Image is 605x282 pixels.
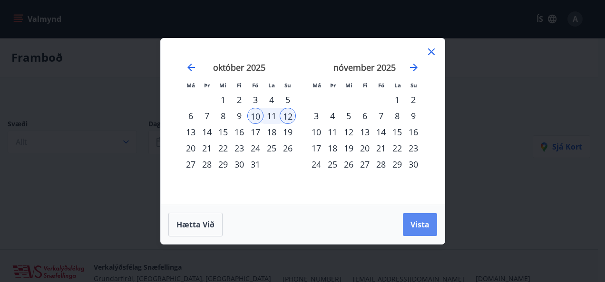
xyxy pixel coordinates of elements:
[204,82,210,89] small: Þr
[324,140,341,156] div: 18
[280,108,296,124] div: 12
[199,156,215,172] div: 28
[308,140,324,156] div: 17
[183,156,199,172] td: Choose mánudagur, 27. október 2025 as your check-in date. It’s available.
[373,124,389,140] td: Choose föstudagur, 14. nóvember 2025 as your check-in date. It’s available.
[324,124,341,140] div: 11
[389,108,405,124] td: Choose laugardagur, 8. nóvember 2025 as your check-in date. It’s available.
[403,213,437,236] button: Vista
[215,140,231,156] div: 22
[183,140,199,156] td: Choose mánudagur, 20. október 2025 as your check-in date. It’s available.
[324,124,341,140] td: Choose þriðjudagur, 11. nóvember 2025 as your check-in date. It’s available.
[308,108,324,124] td: Choose mánudagur, 3. nóvember 2025 as your check-in date. It’s available.
[263,92,280,108] td: Choose laugardagur, 4. október 2025 as your check-in date. It’s available.
[183,124,199,140] div: 13
[231,156,247,172] div: 30
[263,140,280,156] div: 25
[308,140,324,156] td: Choose mánudagur, 17. nóvember 2025 as your check-in date. It’s available.
[183,140,199,156] div: 20
[389,92,405,108] div: 1
[247,124,263,140] div: 17
[284,82,291,89] small: Su
[215,92,231,108] div: 1
[231,108,247,124] td: Choose fimmtudagur, 9. október 2025 as your check-in date. It’s available.
[389,156,405,172] td: Choose laugardagur, 29. nóvember 2025 as your check-in date. It’s available.
[405,92,421,108] td: Choose sunnudagur, 2. nóvember 2025 as your check-in date. It’s available.
[280,108,296,124] td: Selected as end date. sunnudagur, 12. október 2025
[247,156,263,172] div: 31
[247,124,263,140] td: Choose föstudagur, 17. október 2025 as your check-in date. It’s available.
[357,108,373,124] td: Choose fimmtudagur, 6. nóvember 2025 as your check-in date. It’s available.
[215,124,231,140] td: Choose miðvikudagur, 15. október 2025 as your check-in date. It’s available.
[247,140,263,156] div: 24
[373,108,389,124] div: 7
[373,108,389,124] td: Choose föstudagur, 7. nóvember 2025 as your check-in date. It’s available.
[312,82,321,89] small: Má
[373,124,389,140] div: 14
[405,140,421,156] div: 23
[405,140,421,156] td: Choose sunnudagur, 23. nóvember 2025 as your check-in date. It’s available.
[333,62,396,73] strong: nóvember 2025
[324,108,341,124] div: 4
[219,82,226,89] small: Mi
[341,124,357,140] div: 12
[186,82,195,89] small: Má
[263,124,280,140] div: 18
[324,108,341,124] td: Choose þriðjudagur, 4. nóvember 2025 as your check-in date. It’s available.
[389,140,405,156] div: 22
[341,124,357,140] td: Choose miðvikudagur, 12. nóvember 2025 as your check-in date. It’s available.
[405,124,421,140] td: Choose sunnudagur, 16. nóvember 2025 as your check-in date. It’s available.
[389,124,405,140] div: 15
[237,82,242,89] small: Fi
[183,108,199,124] div: 6
[410,219,429,230] span: Vista
[183,156,199,172] div: 27
[394,82,401,89] small: La
[280,92,296,108] div: 5
[308,124,324,140] div: 10
[231,108,247,124] div: 9
[405,156,421,172] div: 30
[231,92,247,108] td: Choose fimmtudagur, 2. október 2025 as your check-in date. It’s available.
[373,156,389,172] td: Choose föstudagur, 28. nóvember 2025 as your check-in date. It’s available.
[215,92,231,108] td: Choose miðvikudagur, 1. október 2025 as your check-in date. It’s available.
[231,92,247,108] div: 2
[185,62,197,73] div: Move backward to switch to the previous month.
[330,82,336,89] small: Þr
[247,108,263,124] td: Selected as start date. föstudagur, 10. október 2025
[373,140,389,156] td: Choose föstudagur, 21. nóvember 2025 as your check-in date. It’s available.
[247,156,263,172] td: Choose föstudagur, 31. október 2025 as your check-in date. It’s available.
[324,156,341,172] div: 25
[280,140,296,156] div: 26
[199,140,215,156] div: 21
[405,156,421,172] td: Choose sunnudagur, 30. nóvember 2025 as your check-in date. It’s available.
[183,124,199,140] td: Choose mánudagur, 13. október 2025 as your check-in date. It’s available.
[280,140,296,156] td: Choose sunnudagur, 26. október 2025 as your check-in date. It’s available.
[357,124,373,140] div: 13
[357,140,373,156] div: 20
[345,82,352,89] small: Mi
[389,108,405,124] div: 8
[324,140,341,156] td: Choose þriðjudagur, 18. nóvember 2025 as your check-in date. It’s available.
[215,140,231,156] td: Choose miðvikudagur, 22. október 2025 as your check-in date. It’s available.
[357,124,373,140] td: Choose fimmtudagur, 13. nóvember 2025 as your check-in date. It’s available.
[308,108,324,124] div: 3
[215,108,231,124] td: Choose miðvikudagur, 8. október 2025 as your check-in date. It’s available.
[280,124,296,140] div: 19
[168,213,223,236] button: Hætta við
[247,140,263,156] td: Choose föstudagur, 24. október 2025 as your check-in date. It’s available.
[280,124,296,140] td: Choose sunnudagur, 19. október 2025 as your check-in date. It’s available.
[199,124,215,140] div: 14
[263,140,280,156] td: Choose laugardagur, 25. október 2025 as your check-in date. It’s available.
[389,92,405,108] td: Choose laugardagur, 1. nóvember 2025 as your check-in date. It’s available.
[373,156,389,172] div: 28
[199,108,215,124] div: 7
[268,82,275,89] small: La
[252,82,258,89] small: Fö
[405,124,421,140] div: 16
[389,124,405,140] td: Choose laugardagur, 15. nóvember 2025 as your check-in date. It’s available.
[378,82,384,89] small: Fö
[308,124,324,140] td: Choose mánudagur, 10. nóvember 2025 as your check-in date. It’s available.
[215,156,231,172] div: 29
[405,108,421,124] td: Choose sunnudagur, 9. nóvember 2025 as your check-in date. It’s available.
